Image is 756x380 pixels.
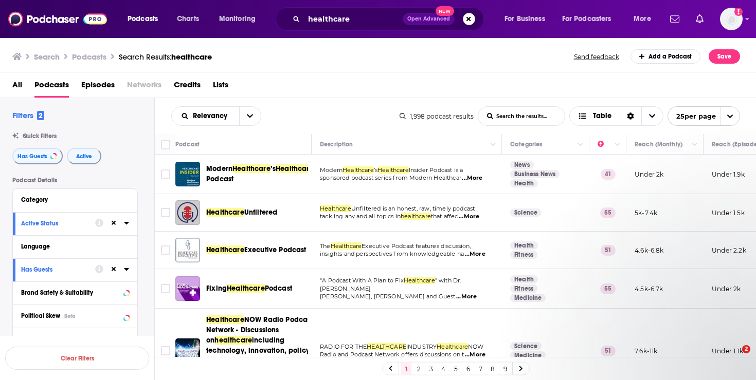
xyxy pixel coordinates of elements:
[23,132,57,140] span: Quick Filters
[285,7,494,31] div: Search podcasts, credits, & more...
[721,345,746,370] iframe: Intercom live chat
[635,208,657,217] p: 5k-7.4k
[510,179,538,187] a: Health
[34,52,60,62] h3: Search
[21,217,95,230] button: Active Status
[601,346,616,356] p: 51
[510,241,538,250] a: Health
[161,245,170,255] span: Toggle select row
[161,208,170,217] span: Toggle select row
[214,336,252,345] span: healthcare
[174,77,201,98] a: Credits
[635,347,657,355] p: 7.6k-11k
[206,245,244,254] span: Healthcare
[343,166,374,174] span: Healthcare
[611,139,624,151] button: Column Actions
[304,11,403,27] input: Search podcasts, credits, & more...
[505,12,545,26] span: For Business
[601,245,616,255] p: 51
[742,345,750,353] span: 2
[21,266,88,273] div: Has Guests
[468,343,484,350] span: NOW
[72,52,106,62] h3: Podcasts
[320,138,353,150] div: Description
[34,77,69,98] span: Podcasts
[720,8,743,30] img: User Profile
[320,277,461,292] span: " with Dr. [PERSON_NAME]
[601,169,616,179] p: 41
[571,52,622,61] button: Send feedback
[175,338,200,363] a: Healthcare NOW Radio Podcast Network - Discussions on healthcare including technology, innovation...
[510,275,538,283] a: Health
[170,11,205,27] a: Charts
[320,205,351,212] span: Healthcare
[692,10,708,28] a: Show notifications dropdown
[712,208,745,217] p: Under 1.5k
[320,166,343,174] span: Modern
[21,286,129,299] button: Brand Safety & Suitability
[206,208,244,217] span: Healthcare
[213,77,228,98] span: Lists
[351,205,475,212] span: Unfiltered is an honest, raw, timely podcast
[465,351,485,359] span: ...More
[409,166,463,174] span: Insider Podcast is a
[21,196,122,203] div: Category
[8,9,107,29] img: Podchaser - Follow, Share and Rate Podcasts
[244,208,278,217] span: Unfiltered
[119,52,212,62] a: Search Results:healthcare
[320,277,404,284] span: "A Podcast With A Plan to Fix
[17,154,47,159] span: Has Guests
[510,294,546,302] a: Medicine
[635,170,663,179] p: Under 2k
[206,284,227,293] span: Fixing
[37,111,44,120] span: 2
[400,112,474,120] div: 1,998 podcast results
[635,246,664,255] p: 4.6k-6.8k
[569,106,663,126] button: Choose View
[436,6,454,16] span: New
[451,363,461,375] a: 5
[172,112,239,120] button: open menu
[500,363,510,375] a: 9
[401,213,431,220] span: healthcare
[438,363,448,375] a: 4
[487,139,499,151] button: Column Actions
[510,208,542,217] a: Science
[712,170,745,179] p: Under 1.9k
[320,174,461,181] span: sponsored podcast series from Modern Healthcar
[320,242,331,250] span: The
[320,213,401,220] span: tackling any and all topics in
[631,49,701,64] a: Add a Podcast
[21,243,122,250] div: Language
[271,164,276,173] span: ’s
[128,12,158,26] span: Podcasts
[12,148,63,164] button: Has Guests
[175,138,200,150] div: Podcast
[12,77,22,98] a: All
[171,52,212,62] span: healthcare
[120,11,171,27] button: open menu
[598,138,612,150] div: Power Score
[510,170,560,178] a: Business News
[175,162,200,186] a: Modern Healthcare’s Healthcare Insider Podcast
[12,177,138,184] p: Podcast Details
[510,351,546,359] a: Medicine
[668,106,740,126] button: open menu
[21,193,129,206] button: Category
[510,161,534,169] a: News
[574,139,587,151] button: Column Actions
[709,49,740,64] button: Save
[276,164,314,173] span: Healthcare
[161,284,170,293] span: Toggle select row
[374,166,377,174] span: ’s
[81,77,115,98] span: Episodes
[175,200,200,225] a: Healthcare Unfiltered
[668,108,716,124] span: 25 per page
[510,342,542,350] a: Science
[177,12,199,26] span: Charts
[175,276,200,301] img: Fixing Healthcare Podcast
[171,106,261,126] h2: Choose List sort
[64,313,76,319] div: Beta
[510,284,537,293] a: Fitness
